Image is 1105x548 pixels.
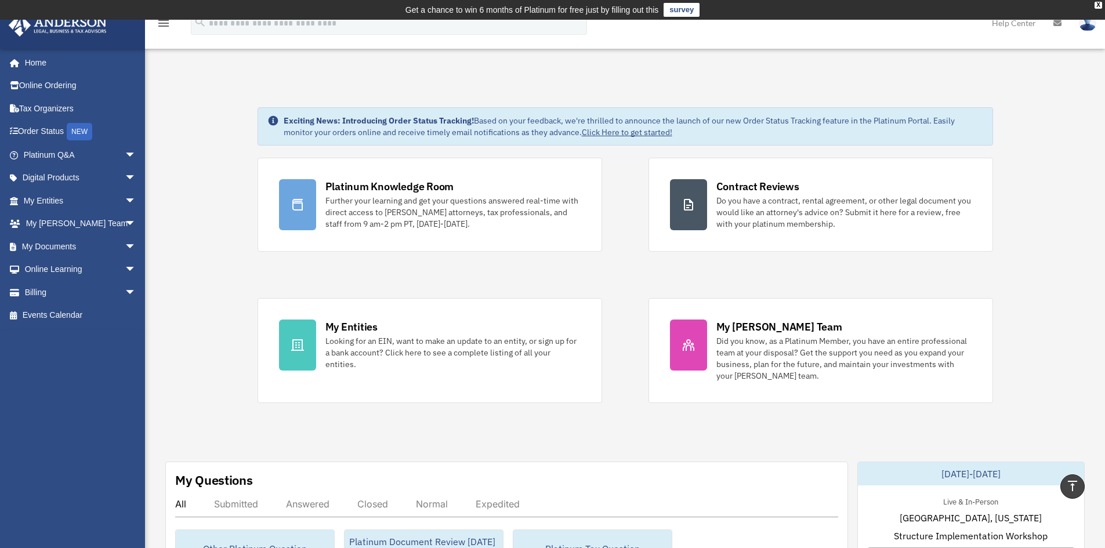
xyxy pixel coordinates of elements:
[125,235,148,259] span: arrow_drop_down
[5,14,110,37] img: Anderson Advisors Platinum Portal
[194,16,206,28] i: search
[476,498,520,510] div: Expedited
[325,179,454,194] div: Platinum Knowledge Room
[716,179,799,194] div: Contract Reviews
[125,189,148,213] span: arrow_drop_down
[716,320,842,334] div: My [PERSON_NAME] Team
[648,158,993,252] a: Contract Reviews Do you have a contract, rental agreement, or other legal document you would like...
[258,158,602,252] a: Platinum Knowledge Room Further your learning and get your questions answered real-time with dire...
[582,127,672,137] a: Click Here to get started!
[8,166,154,190] a: Digital Productsarrow_drop_down
[67,123,92,140] div: NEW
[416,498,448,510] div: Normal
[648,298,993,403] a: My [PERSON_NAME] Team Did you know, as a Platinum Member, you have an entire professional team at...
[716,195,972,230] div: Do you have a contract, rental agreement, or other legal document you would like an attorney's ad...
[858,462,1084,485] div: [DATE]-[DATE]
[125,143,148,167] span: arrow_drop_down
[934,495,1008,507] div: Live & In-Person
[8,281,154,304] a: Billingarrow_drop_down
[8,235,154,258] a: My Documentsarrow_drop_down
[125,212,148,236] span: arrow_drop_down
[716,335,972,382] div: Did you know, as a Platinum Member, you have an entire professional team at your disposal? Get th...
[8,143,154,166] a: Platinum Q&Aarrow_drop_down
[125,166,148,190] span: arrow_drop_down
[258,298,602,403] a: My Entities Looking for an EIN, want to make an update to an entity, or sign up for a bank accoun...
[8,120,154,144] a: Order StatusNEW
[664,3,700,17] a: survey
[1066,479,1079,493] i: vertical_align_top
[8,74,154,97] a: Online Ordering
[1060,474,1085,499] a: vertical_align_top
[125,281,148,304] span: arrow_drop_down
[214,498,258,510] div: Submitted
[8,189,154,212] a: My Entitiesarrow_drop_down
[284,115,983,138] div: Based on your feedback, we're thrilled to announce the launch of our new Order Status Tracking fe...
[8,258,154,281] a: Online Learningarrow_drop_down
[325,335,581,370] div: Looking for an EIN, want to make an update to an entity, or sign up for a bank account? Click her...
[175,471,253,489] div: My Questions
[8,304,154,327] a: Events Calendar
[325,195,581,230] div: Further your learning and get your questions answered real-time with direct access to [PERSON_NAM...
[405,3,659,17] div: Get a chance to win 6 months of Platinum for free just by filling out this
[284,115,474,126] strong: Exciting News: Introducing Order Status Tracking!
[286,498,329,510] div: Answered
[1095,2,1102,9] div: close
[175,498,186,510] div: All
[8,212,154,235] a: My [PERSON_NAME] Teamarrow_drop_down
[357,498,388,510] div: Closed
[125,258,148,282] span: arrow_drop_down
[157,16,171,30] i: menu
[157,20,171,30] a: menu
[894,529,1048,543] span: Structure Implementation Workshop
[8,51,148,74] a: Home
[1079,14,1096,31] img: User Pic
[325,320,378,334] div: My Entities
[8,97,154,120] a: Tax Organizers
[900,511,1042,525] span: [GEOGRAPHIC_DATA], [US_STATE]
